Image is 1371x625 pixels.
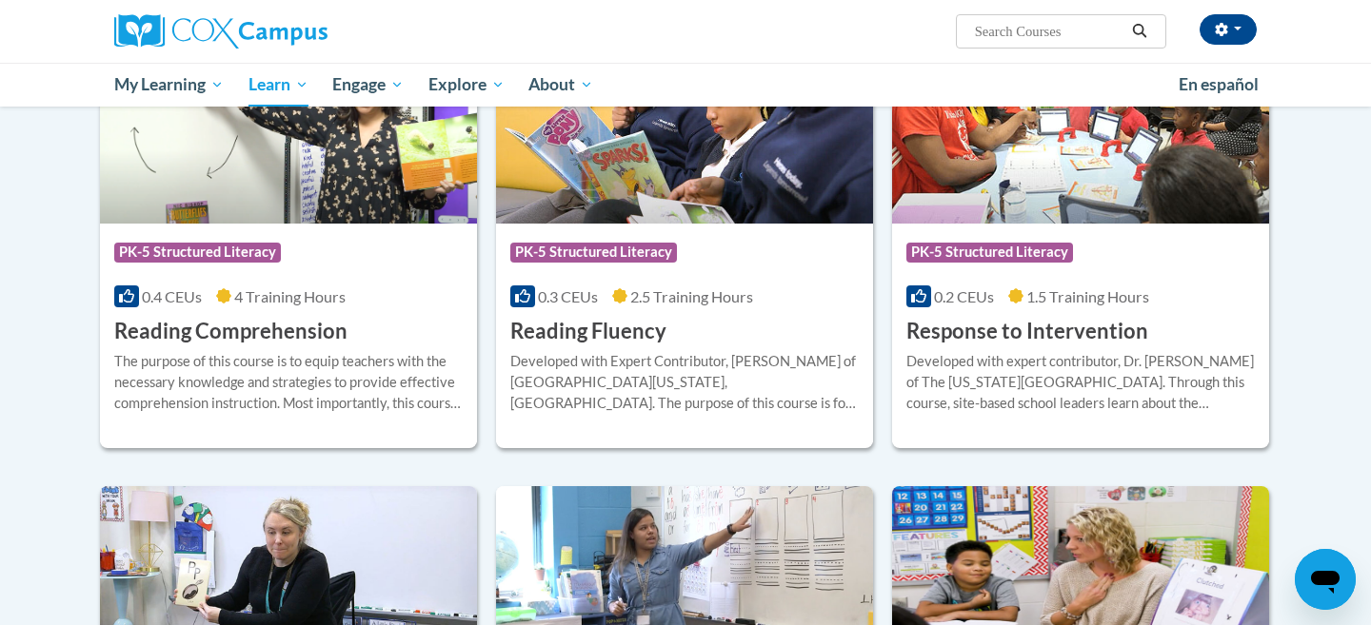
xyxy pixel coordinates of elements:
a: About [517,63,606,107]
span: PK-5 Structured Literacy [906,243,1073,262]
span: 0.4 CEUs [142,287,202,305]
span: Engage [332,73,404,96]
div: Main menu [86,63,1285,107]
span: Learn [248,73,308,96]
button: Account Settings [1200,14,1257,45]
span: 4 Training Hours [234,287,346,305]
span: My Learning [114,73,224,96]
img: Course Logo [100,29,477,224]
a: My Learning [102,63,236,107]
a: Course LogoPK-5 Structured Literacy0.2 CEUs1.5 Training Hours Response to InterventionDeveloped w... [892,29,1269,448]
span: En español [1179,74,1259,94]
img: Course Logo [892,29,1269,224]
a: En español [1166,65,1271,105]
a: Engage [320,63,416,107]
a: Learn [236,63,321,107]
span: PK-5 Structured Literacy [114,243,281,262]
span: 2.5 Training Hours [630,287,753,305]
h3: Response to Intervention [906,317,1148,346]
span: 0.2 CEUs [934,287,994,305]
button: Search [1125,20,1154,43]
img: Course Logo [496,29,873,224]
div: The purpose of this course is to equip teachers with the necessary knowledge and strategies to pr... [114,351,463,414]
span: 1.5 Training Hours [1026,287,1149,305]
div: Developed with Expert Contributor, [PERSON_NAME] of [GEOGRAPHIC_DATA][US_STATE], [GEOGRAPHIC_DATA... [510,351,859,414]
a: Course LogoPK-5 Structured Literacy0.3 CEUs2.5 Training Hours Reading FluencyDeveloped with Exper... [496,29,873,448]
h3: Reading Comprehension [114,317,348,346]
a: Cox Campus [114,14,476,49]
span: Explore [428,73,505,96]
input: Search Courses [973,20,1125,43]
h3: Reading Fluency [510,317,666,346]
span: About [528,73,593,96]
span: 0.3 CEUs [538,287,598,305]
span: PK-5 Structured Literacy [510,243,677,262]
div: Developed with expert contributor, Dr. [PERSON_NAME] of The [US_STATE][GEOGRAPHIC_DATA]. Through ... [906,351,1255,414]
a: Course LogoPK-5 Structured Literacy0.4 CEUs4 Training Hours Reading ComprehensionThe purpose of t... [100,29,477,448]
a: Explore [416,63,517,107]
iframe: Button to launch messaging window [1295,549,1356,610]
img: Cox Campus [114,14,328,49]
